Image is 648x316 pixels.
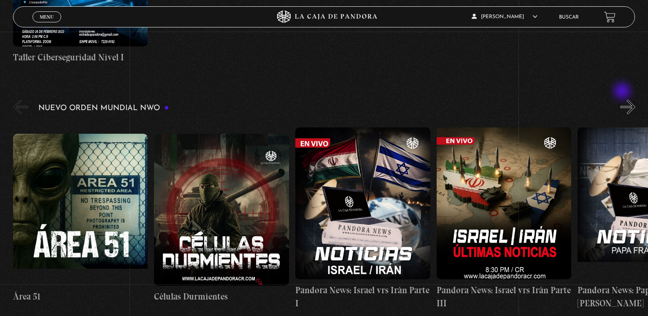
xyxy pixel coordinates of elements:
[40,14,54,19] span: Menu
[472,14,537,19] span: [PERSON_NAME]
[604,11,616,22] a: View your shopping cart
[621,100,635,114] button: Next
[437,284,572,310] h4: Pandora News: Israel vrs Irán Parte III
[13,51,148,64] h4: Taller Ciberseguridad Nivel I
[559,15,579,20] a: Buscar
[38,104,169,112] h3: Nuevo Orden Mundial NWO
[13,290,148,303] h4: Área 51
[37,22,57,27] span: Cerrar
[154,290,289,303] h4: Células Durmientes
[13,100,28,114] button: Previous
[295,284,430,310] h4: Pandora News: Israel vrs Irán Parte I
